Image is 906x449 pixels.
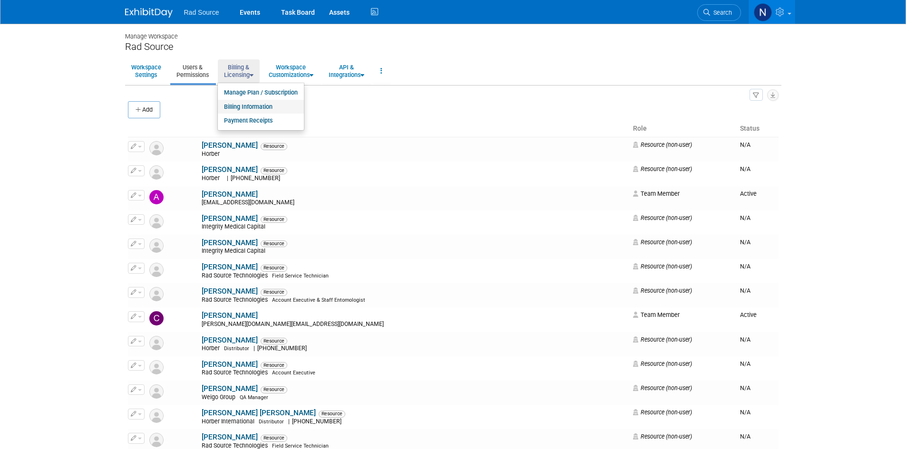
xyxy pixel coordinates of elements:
[754,3,772,21] img: Nicole Bailey
[261,435,287,441] span: Resource
[202,248,268,254] span: Integrity Medical Capital
[149,287,164,301] img: Resource
[202,287,258,296] a: [PERSON_NAME]
[288,418,290,425] span: |
[202,214,258,223] a: [PERSON_NAME]
[272,273,329,279] span: Field Service Technician
[255,345,310,352] span: [PHONE_NUMBER]
[149,409,164,423] img: Resource
[149,384,164,399] img: Resource
[633,214,692,221] span: Resource (non-user)
[202,223,268,230] span: Integrity Medical Capital
[202,336,258,344] a: [PERSON_NAME]
[272,443,329,449] span: Field Service Technician
[202,369,271,376] span: Rad Source Technologies
[322,59,370,83] a: API &Integrations
[149,360,164,374] img: Resource
[202,165,258,174] a: [PERSON_NAME]
[633,336,692,343] span: Resource (non-user)
[149,165,164,180] img: Resource
[261,386,287,393] span: Resource
[149,190,164,204] img: Armando Arellano
[740,239,750,246] span: N/A
[261,240,287,247] span: Resource
[202,151,223,157] span: Horber
[740,165,750,172] span: N/A
[149,141,164,155] img: Resource
[149,433,164,447] img: Resource
[633,360,692,367] span: Resource (non-user)
[253,345,255,352] span: |
[259,419,284,425] span: Distributor
[319,411,345,417] span: Resource
[218,86,304,100] a: Manage Plan / Subscription
[202,442,271,449] span: Rad Source Technologies
[740,311,757,318] span: Active
[633,384,692,392] span: Resource (non-user)
[228,175,283,182] span: [PHONE_NUMBER]
[740,214,750,221] span: N/A
[629,121,736,137] th: Role
[202,175,223,182] span: Horber
[227,175,228,182] span: |
[170,59,215,83] a: Users &Permissions
[261,338,287,344] span: Resource
[149,239,164,253] img: Resource
[740,336,750,343] span: N/A
[218,59,260,83] a: Billing &Licensing
[633,433,692,440] span: Resource (non-user)
[202,321,627,328] div: [PERSON_NAME][DOMAIN_NAME][EMAIL_ADDRESS][DOMAIN_NAME]
[263,59,320,83] a: WorkspaceCustomizations
[261,265,287,271] span: Resource
[202,345,223,352] span: Horber
[272,370,315,376] span: Account Executive
[736,121,778,137] th: Status
[202,394,238,401] span: Weigo Group
[125,24,781,41] div: Manage Workspace
[740,263,750,270] span: N/A
[633,165,692,172] span: Resource (non-user)
[202,418,257,425] span: Horber International
[740,409,750,416] span: N/A
[261,362,287,369] span: Resource
[202,409,316,417] a: [PERSON_NAME] [PERSON_NAME]
[697,4,741,21] a: Search
[184,9,219,16] span: Rad Source
[218,100,304,114] a: Billing Information
[740,190,757,197] span: Active
[633,409,692,416] span: Resource (non-user)
[149,214,164,229] img: Resource
[202,141,258,150] a: [PERSON_NAME]
[218,114,304,128] a: Payment Receipts
[202,239,258,247] a: [PERSON_NAME]
[633,311,680,318] span: Team Member
[202,311,258,320] a: [PERSON_NAME]
[125,59,167,83] a: WorkspaceSettings
[261,167,287,174] span: Resource
[633,190,680,197] span: Team Member
[149,336,164,350] img: Resource
[224,345,249,352] span: Distributor
[202,384,258,393] a: [PERSON_NAME]
[261,289,287,296] span: Resource
[261,216,287,223] span: Resource
[202,263,258,271] a: [PERSON_NAME]
[710,9,732,16] span: Search
[202,199,627,207] div: [EMAIL_ADDRESS][DOMAIN_NAME]
[125,8,173,18] img: ExhibitDay
[128,101,160,118] button: Add
[149,263,164,277] img: Resource
[740,360,750,367] span: N/A
[125,41,781,53] div: Rad Source
[202,360,258,369] a: [PERSON_NAME]
[740,141,750,148] span: N/A
[633,239,692,246] span: Resource (non-user)
[272,297,365,303] span: Account Executive & Staff Entomologist
[633,287,692,294] span: Resource (non-user)
[633,141,692,148] span: Resource (non-user)
[740,433,750,440] span: N/A
[202,296,271,303] span: Rad Source Technologies
[149,311,164,325] img: Candice Cash
[740,287,750,294] span: N/A
[633,263,692,270] span: Resource (non-user)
